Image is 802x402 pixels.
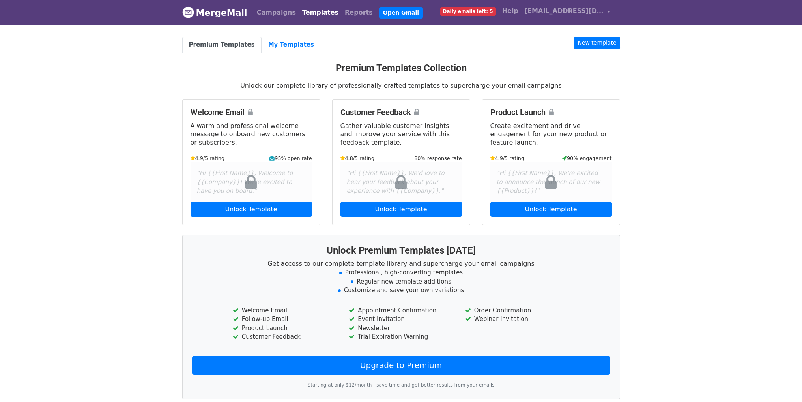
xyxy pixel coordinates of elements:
li: Follow-up Email [233,315,337,324]
small: 4.9/5 rating [191,154,225,162]
a: Unlock Template [191,202,312,217]
li: Product Launch [233,324,337,333]
h4: Welcome Email [191,107,312,117]
li: Customer Feedback [233,332,337,342]
li: Appointment Confirmation [349,306,453,315]
li: Welcome Email [233,306,337,315]
small: 95% open rate [269,154,312,162]
li: Regular new template additions [192,277,610,286]
li: Trial Expiration Warning [349,332,453,342]
p: Create excitement and drive engagement for your new product or feature launch. [490,122,612,147]
h4: Product Launch [490,107,612,117]
span: [EMAIL_ADDRESS][DOMAIN_NAME] [525,6,604,16]
li: Order Confirmation [465,306,569,315]
li: Webinar Invitation [465,315,569,324]
h4: Customer Feedback [340,107,462,117]
span: Daily emails left: 5 [440,7,496,16]
h3: Premium Templates Collection [182,62,620,74]
a: Daily emails left: 5 [437,3,499,19]
p: Get access to our complete template library and supercharge your email campaigns [192,259,610,268]
h3: Unlock Premium Templates [DATE] [192,245,610,256]
div: "Hi {{First Name}}, Welcome to {{Company}}! We're excited to have you on board." [191,162,312,202]
a: MergeMail [182,4,247,21]
li: Newsletter [349,324,453,333]
a: Campaigns [254,5,299,21]
p: A warm and professional welcome message to onboard new customers or subscribers. [191,122,312,147]
p: Starting at only $12/month - save time and get better results from your emails [192,381,610,389]
img: MergeMail logo [182,6,194,18]
a: New template [574,37,620,49]
div: "Hi {{First Name}}, We're excited to announce the launch of our new {{Product}}!" [490,162,612,202]
a: [EMAIL_ADDRESS][DOMAIN_NAME] [522,3,614,22]
a: Unlock Template [340,202,462,217]
li: Event Invitation [349,315,453,324]
small: 4.9/5 rating [490,154,525,162]
a: Upgrade to Premium [192,356,610,375]
li: Professional, high-converting templates [192,268,610,277]
small: 90% engagement [562,154,612,162]
a: Open Gmail [379,7,423,19]
div: "Hi {{First Name}}, We'd love to hear your feedback about your experience with {{Company}}." [340,162,462,202]
p: Gather valuable customer insights and improve your service with this feedback template. [340,122,462,147]
a: My Templates [262,37,321,53]
small: 80% response rate [414,154,462,162]
a: Premium Templates [182,37,262,53]
a: Help [499,3,522,19]
p: Unlock our complete library of professionally crafted templates to supercharge your email campaigns [182,81,620,90]
a: Reports [342,5,376,21]
li: Customize and save your own variations [192,286,610,295]
a: Unlock Template [490,202,612,217]
a: Templates [299,5,342,21]
small: 4.8/5 rating [340,154,375,162]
